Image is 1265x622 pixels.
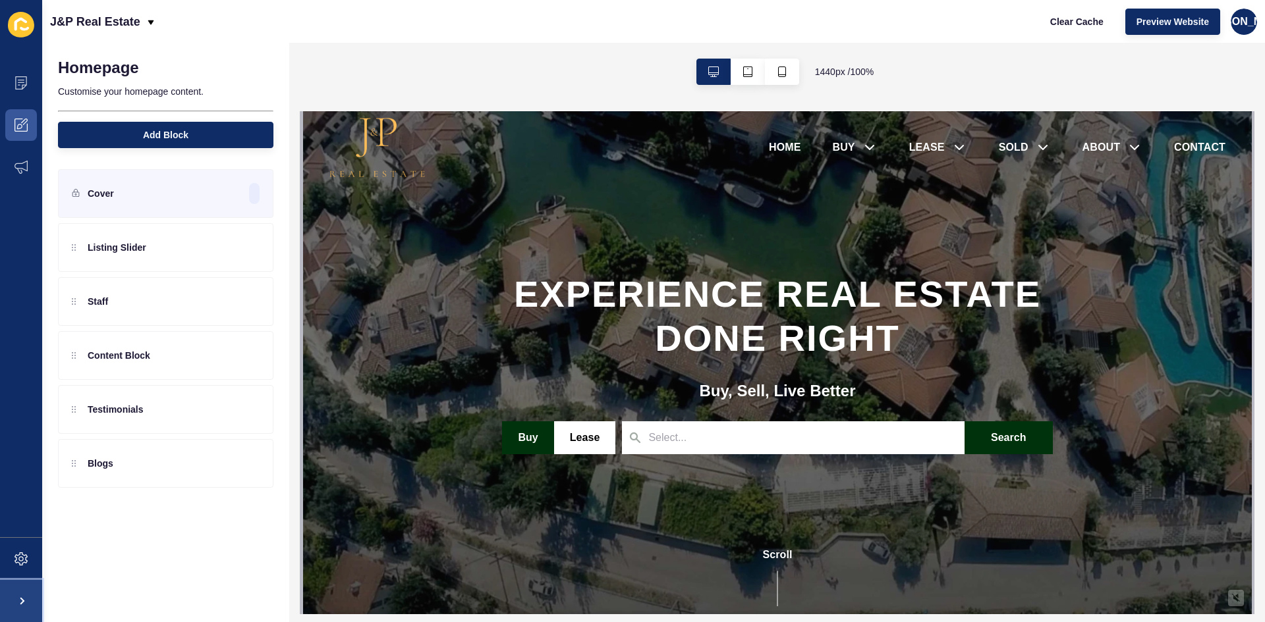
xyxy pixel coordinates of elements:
button: Lease [251,310,313,343]
a: HOME [466,28,498,44]
h2: Buy, Sell, Live Better [397,270,553,289]
span: Add Block [143,128,188,142]
p: Testimonials [88,403,144,416]
span: 1440 px / 100 % [815,65,874,78]
p: Customise your homepage content. [58,77,273,106]
a: SOLD [696,28,725,44]
p: Staff [88,295,108,308]
p: Content Block [88,349,150,362]
a: BUY [530,28,552,44]
button: Search [661,310,750,343]
span: Preview Website [1137,15,1209,28]
h1: EXPERIENCE REAL ESTATE DONE RIGHT [199,161,749,249]
button: Preview Website [1125,9,1220,35]
img: J&P Real Estate Logo [26,7,122,66]
span: Clear Cache [1050,15,1104,28]
p: Blogs [88,457,113,470]
div: Scroll [5,436,943,495]
p: Cover [88,187,114,200]
button: Clear Cache [1039,9,1115,35]
button: Add Block [58,122,273,148]
a: CONTACT [871,28,922,44]
h1: Homepage [58,59,139,77]
input: Select... [345,318,411,335]
button: Buy [199,310,250,343]
a: ABOUT [779,28,818,44]
a: LEASE [606,28,642,44]
p: J&P Real Estate [50,5,140,38]
p: Listing Slider [88,241,146,254]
